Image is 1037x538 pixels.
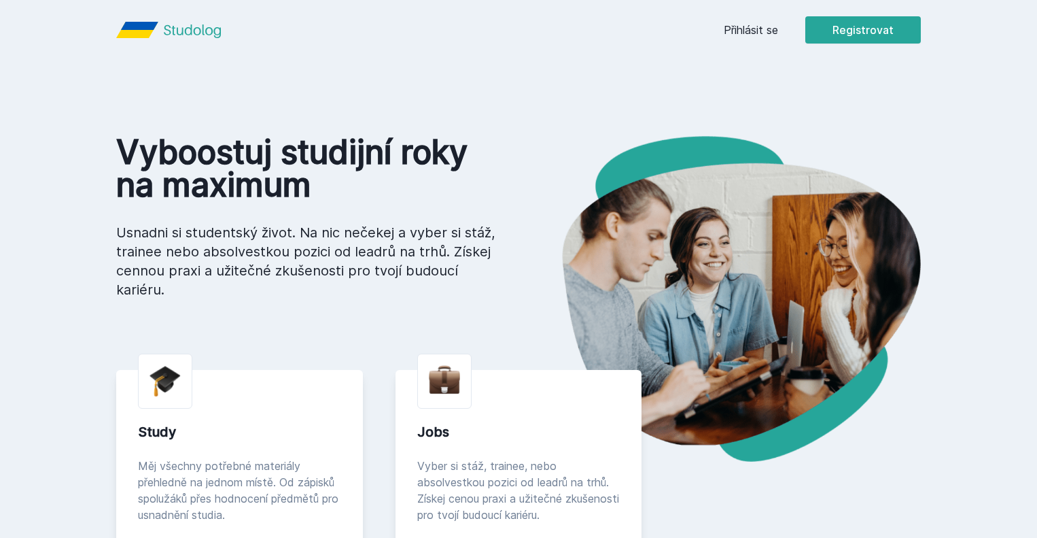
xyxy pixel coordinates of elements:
[138,458,341,523] div: Měj všechny potřebné materiály přehledně na jednom místě. Od zápisků spolužáků přes hodnocení pře...
[116,136,497,201] h1: Vyboostuj studijní roky na maximum
[518,136,921,462] img: hero.png
[417,458,620,523] div: Vyber si stáž, trainee, nebo absolvestkou pozici od leadrů na trhů. Získej cenou praxi a užitečné...
[429,363,460,397] img: briefcase.png
[724,22,778,38] a: Přihlásit se
[417,422,620,441] div: Jobs
[116,223,497,299] p: Usnadni si studentský život. Na nic nečekej a vyber si stáž, trainee nebo absolvestkou pozici od ...
[138,422,341,441] div: Study
[150,365,181,397] img: graduation-cap.png
[805,16,921,44] button: Registrovat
